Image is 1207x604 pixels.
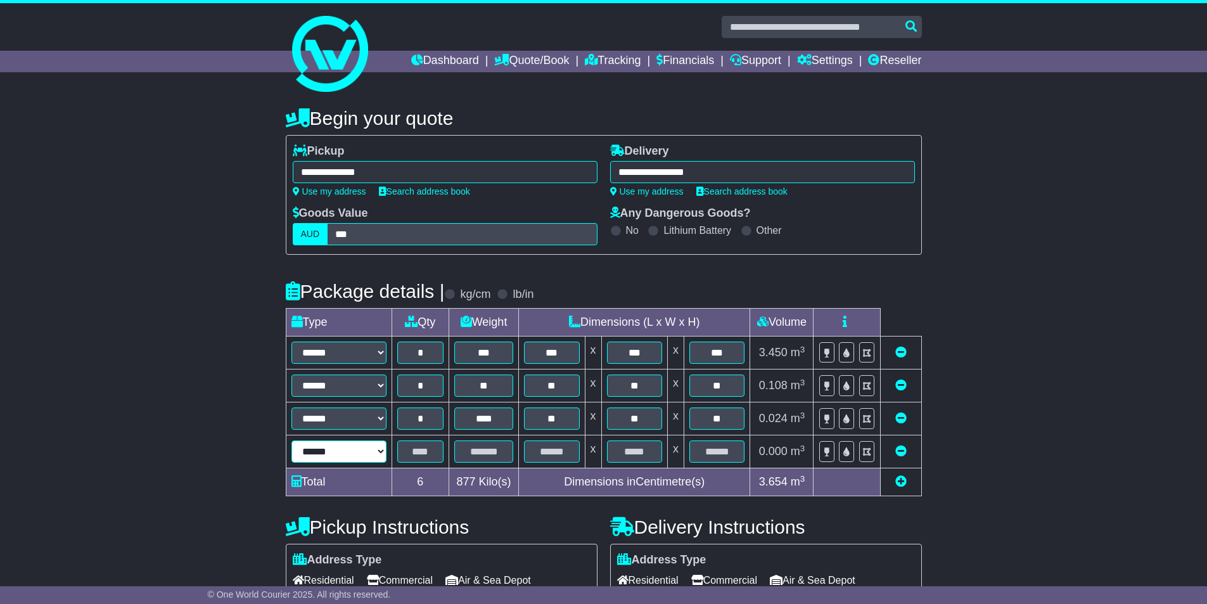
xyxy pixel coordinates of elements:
td: Qty [392,309,449,337]
span: 3.450 [759,346,788,359]
label: AUD [293,223,328,245]
h4: Pickup Instructions [286,517,597,537]
a: Dashboard [411,51,479,72]
a: Use my address [610,186,684,196]
a: Financials [656,51,714,72]
a: Remove this item [895,445,907,458]
span: Residential [617,570,679,590]
span: m [791,412,805,425]
span: m [791,379,805,392]
a: Search address book [379,186,470,196]
td: x [585,337,601,369]
td: 6 [392,468,449,496]
span: Residential [293,570,354,590]
td: x [667,402,684,435]
a: Remove this item [895,379,907,392]
span: Air & Sea Depot [770,570,855,590]
a: Use my address [293,186,366,196]
h4: Package details | [286,281,445,302]
a: Reseller [868,51,921,72]
a: Tracking [585,51,641,72]
span: Commercial [367,570,433,590]
span: m [791,346,805,359]
td: Kilo(s) [449,468,519,496]
label: Pickup [293,145,345,158]
span: 0.024 [759,412,788,425]
span: m [791,445,805,458]
td: Volume [750,309,814,337]
span: Commercial [691,570,757,590]
td: Type [286,309,392,337]
label: Goods Value [293,207,368,221]
sup: 3 [800,444,805,453]
span: 3.654 [759,475,788,488]
sup: 3 [800,345,805,354]
label: Other [757,224,782,236]
label: Address Type [617,553,706,567]
label: Lithium Battery [663,224,731,236]
a: Remove this item [895,412,907,425]
td: Dimensions (L x W x H) [519,309,750,337]
sup: 3 [800,474,805,484]
label: No [626,224,639,236]
a: Add new item [895,475,907,488]
label: Any Dangerous Goods? [610,207,751,221]
h4: Delivery Instructions [610,517,922,537]
a: Quote/Book [494,51,569,72]
td: x [667,337,684,369]
sup: 3 [800,411,805,420]
td: x [667,369,684,402]
label: Delivery [610,145,669,158]
td: x [585,369,601,402]
a: Support [730,51,781,72]
sup: 3 [800,378,805,387]
label: kg/cm [460,288,490,302]
td: x [585,435,601,468]
a: Settings [797,51,853,72]
a: Remove this item [895,346,907,359]
a: Search address book [696,186,788,196]
td: x [667,435,684,468]
td: Dimensions in Centimetre(s) [519,468,750,496]
label: lb/in [513,288,533,302]
span: 0.108 [759,379,788,392]
td: x [585,402,601,435]
span: © One World Courier 2025. All rights reserved. [208,589,391,600]
label: Address Type [293,553,382,567]
span: m [791,475,805,488]
span: 0.000 [759,445,788,458]
td: Total [286,468,392,496]
span: 877 [457,475,476,488]
td: Weight [449,309,519,337]
h4: Begin your quote [286,108,922,129]
span: Air & Sea Depot [445,570,531,590]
